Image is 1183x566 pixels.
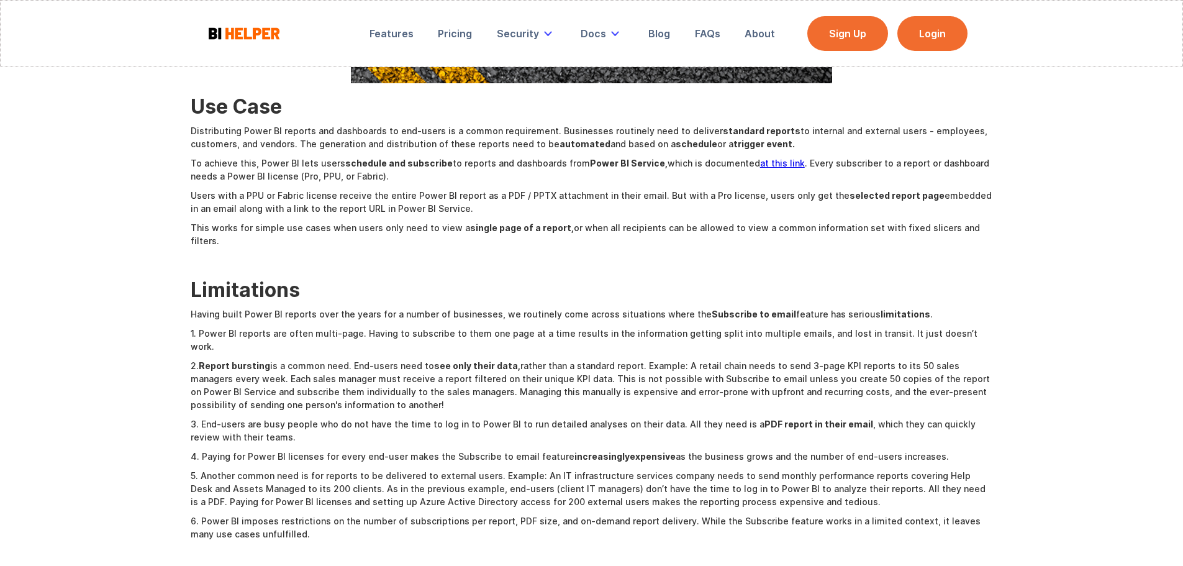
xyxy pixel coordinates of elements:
strong: Power BI Service, [590,158,668,168]
a: Login [897,16,968,51]
strong: Report bursting [199,360,270,371]
p: To achieve this, Power BI lets users to reports and dashboards from which is documented . Every s... [191,157,993,183]
strong: increasingly [574,451,630,462]
strong: see only their data, [434,360,520,371]
strong: expensive [630,451,676,462]
strong: PDF report in their email [764,419,873,429]
a: FAQs [686,20,729,47]
div: Docs [581,27,606,40]
p: 3. End-users are busy people who do not have the time to log in to Power BI to run detailed analy... [191,418,993,444]
p: 5. Another common need is for reports to be delivered to external users. Example: An IT infrastru... [191,469,993,508]
strong: selected report page [850,190,945,201]
strong: schedule and subscribe [345,158,453,168]
a: Features [361,20,422,47]
p: 1. Power BI reports are often multi-page. Having to subscribe to them one page at a time results ... [191,327,993,353]
p: 6. Power BI imposes restrictions on the number of subscriptions per report, PDF size, and on-dema... [191,514,993,541]
a: Blog [640,20,679,47]
div: Security [497,27,539,40]
p: Having built Power BI reports over the years for a number of businesses, we routinely come across... [191,308,993,321]
strong: Subscribe to email [712,309,796,319]
p: 4. Paying for Power BI licenses for every end-user makes the Subscribe to email feature as the bu... [191,450,993,463]
a: About [736,20,784,47]
p: This works for simple use cases when users only need to view a or when all recipients can be allo... [191,221,993,247]
p: Distributing Power BI reports and dashboards to end-users is a common requirement. Businesses rou... [191,124,993,150]
h2: Limitations [191,279,993,301]
div: About [745,27,775,40]
div: Features [369,27,414,40]
a: Pricing [429,20,481,47]
strong: limitations [881,309,930,319]
div: Pricing [438,27,472,40]
div: Blog [648,27,670,40]
strong: single page of a report, [470,222,574,233]
div: Security [488,20,565,47]
h2: Use Case [191,96,993,118]
a: Sign Up [807,16,888,51]
strong: automated [560,139,610,149]
p: ‍ [191,547,993,560]
p: Users with a PPU or Fabric license receive the entire Power BI report as a PDF / PPTX attachment ... [191,189,993,215]
a: at this link [760,158,805,168]
div: Docs [572,20,632,47]
strong: standard reports [723,126,800,136]
p: ‍ [191,253,993,267]
strong: schedule [676,139,717,149]
strong: trigger event. [733,139,795,149]
p: 2. is a common need. End-users need to rather than a standard report. Example: A retail chain nee... [191,359,993,411]
div: FAQs [695,27,720,40]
